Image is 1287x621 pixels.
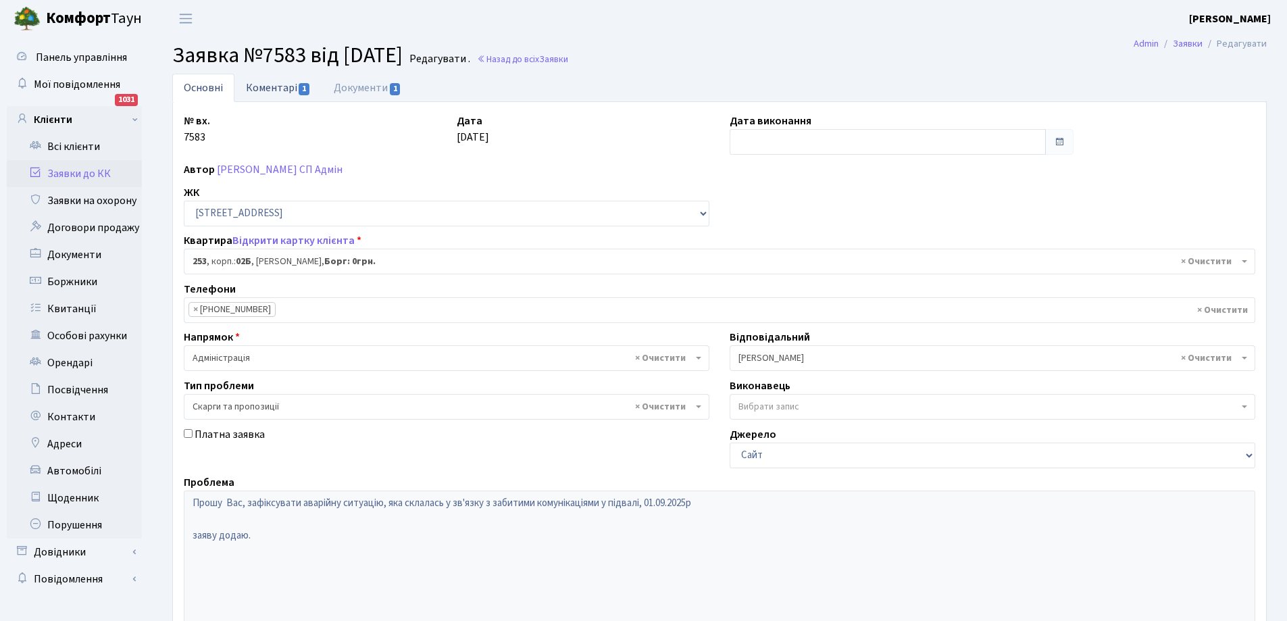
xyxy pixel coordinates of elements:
span: Вибрати запис [738,400,799,414]
a: Назад до всіхЗаявки [477,53,568,66]
b: 02Б [236,255,251,268]
a: Заявки на охорону [7,187,142,214]
span: Адміністрація [184,345,709,371]
label: № вх. [184,113,210,129]
a: Порушення [7,512,142,539]
span: Видалити всі елементи [1181,351,1232,365]
span: Синельник С.В. [730,345,1255,371]
a: Клієнти [7,106,142,133]
label: Телефони [184,281,236,297]
label: Виконавець [730,378,790,394]
label: Проблема [184,474,234,491]
span: Заявка №7583 від [DATE] [172,40,403,71]
a: Всі клієнти [7,133,142,160]
a: Відкрити картку клієнта [232,233,355,248]
a: Автомобілі [7,457,142,485]
a: Контакти [7,403,142,430]
a: Орендарі [7,349,142,376]
span: × [193,303,198,316]
label: Відповідальний [730,329,810,345]
label: Автор [184,162,215,178]
a: Основні [172,74,234,102]
li: Редагувати [1203,36,1267,51]
a: Панель управління [7,44,142,71]
a: Заявки [1173,36,1203,51]
a: Коментарі [234,74,322,101]
a: Посвідчення [7,376,142,403]
a: Мої повідомлення1031 [7,71,142,98]
span: Адміністрація [193,351,692,365]
label: Платна заявка [195,426,265,443]
a: Особові рахунки [7,322,142,349]
div: [DATE] [447,113,720,155]
a: Адреси [7,430,142,457]
a: Довідники [7,539,142,566]
span: Мої повідомлення [34,77,120,92]
span: Скарги та пропозиції [184,394,709,420]
span: Видалити всі елементи [1197,303,1248,317]
label: Тип проблеми [184,378,254,394]
a: Щоденник [7,485,142,512]
a: [PERSON_NAME] [1189,11,1271,27]
span: Синельник С.В. [738,351,1238,365]
span: <b>253</b>, корп.: <b>02Б</b>, Любенко Юлія Миколаївна, <b>Борг: 0грн.</b> [193,255,1238,268]
a: Договори продажу [7,214,142,241]
b: 253 [193,255,207,268]
li: +380976451949 [188,302,276,317]
span: Таун [46,7,142,30]
span: Видалити всі елементи [635,351,686,365]
span: Заявки [539,53,568,66]
a: Документи [7,241,142,268]
a: Заявки до КК [7,160,142,187]
b: Комфорт [46,7,111,29]
nav: breadcrumb [1113,30,1287,58]
label: Квартира [184,232,361,249]
div: 1031 [115,94,138,106]
label: ЖК [184,184,199,201]
span: Панель управління [36,50,127,65]
label: Напрямок [184,329,240,345]
span: <b>253</b>, корп.: <b>02Б</b>, Любенко Юлія Миколаївна, <b>Борг: 0грн.</b> [184,249,1255,274]
img: logo.png [14,5,41,32]
label: Дата виконання [730,113,811,129]
small: Редагувати . [407,53,470,66]
a: Квитанції [7,295,142,322]
a: Документи [322,74,413,102]
label: Дата [457,113,482,129]
a: [PERSON_NAME] СП Адмін [217,162,343,177]
div: 7583 [174,113,447,155]
b: Борг: 0грн. [324,255,376,268]
b: [PERSON_NAME] [1189,11,1271,26]
button: Переключити навігацію [169,7,203,30]
span: Скарги та пропозиції [193,400,692,414]
label: Джерело [730,426,776,443]
span: 1 [390,83,401,95]
a: Боржники [7,268,142,295]
span: Видалити всі елементи [635,400,686,414]
a: Admin [1134,36,1159,51]
a: Повідомлення [7,566,142,593]
span: Видалити всі елементи [1181,255,1232,268]
span: 1 [299,83,309,95]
